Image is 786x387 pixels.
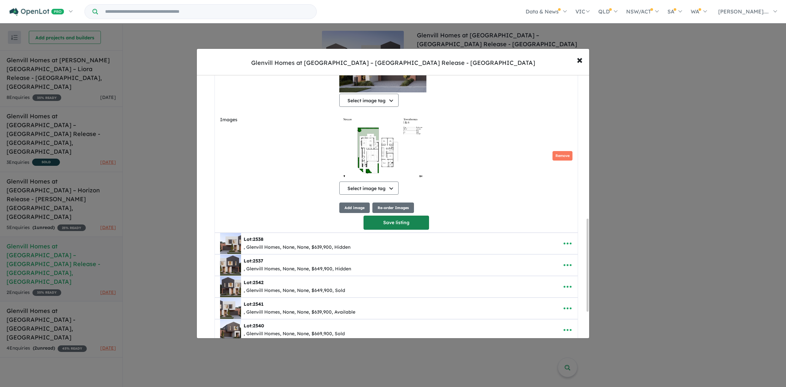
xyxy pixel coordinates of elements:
[244,308,355,316] div: , Glenvill Homes, None, None, $639,900, Available
[339,94,399,107] button: Select image tag
[339,182,399,195] button: Select image tag
[244,287,345,295] div: , Glenvill Homes, None, None, $649,900, Sold
[220,255,241,276] img: Glenvill%20Homes%20at%20Rathdowne%20Estate%20---%20Holloway%20Release%20-%20Wollert%20-%20Lot%202...
[244,323,264,329] b: Lot:
[251,59,535,67] div: Glenvill Homes at [GEOGRAPHIC_DATA] – [GEOGRAPHIC_DATA] Release - [GEOGRAPHIC_DATA]
[244,265,351,273] div: , Glenvill Homes, None, None, $649,900, Hidden
[244,243,350,251] div: , Glenvill Homes, None, None, $639,900, Hidden
[244,258,263,264] b: Lot:
[220,319,241,340] img: Glenvill%20Homes%20at%20Rathdowne%20Estate%20---%20Holloway%20Release%20-%20Wollert%20-%20Lot%202...
[552,151,572,161] button: Remove
[718,8,769,15] span: [PERSON_NAME]....
[244,330,345,338] div: , Glenvill Homes, None, None, $669,900, Sold
[244,301,264,307] b: Lot:
[99,5,315,19] input: Try estate name, suburb, builder or developer
[253,236,263,242] span: 2538
[244,280,264,285] b: Lot:
[253,280,264,285] span: 2542
[253,301,264,307] span: 2541
[577,52,583,67] span: ×
[220,233,241,254] img: Glenvill%20Homes%20at%20Rathdowne%20Estate%20---%20Holloway%20Release%20-%20Wollert%20-%20Lot%202...
[364,216,429,230] button: Save listing
[372,203,414,213] button: Re-order Images
[220,276,241,297] img: Glenvill%20Homes%20at%20Rathdowne%20Estate%20---%20Holloway%20Release%20-%20Wollert%20-%20Lot%202...
[244,236,263,242] b: Lot:
[253,258,263,264] span: 2537
[9,8,64,16] img: Openlot PRO Logo White
[339,115,427,180] img: Glenvill Homes at Rathdowne Estate – Holloway Release - Wollert - Lot 2539
[339,203,370,213] button: Add image
[253,323,264,329] span: 2540
[220,116,337,124] label: Images
[220,298,241,319] img: Glenvill%20Homes%20at%20Rathdowne%20Estate%20---%20Holloway%20Release%20-%20Wollert%20-%20Lot%202...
